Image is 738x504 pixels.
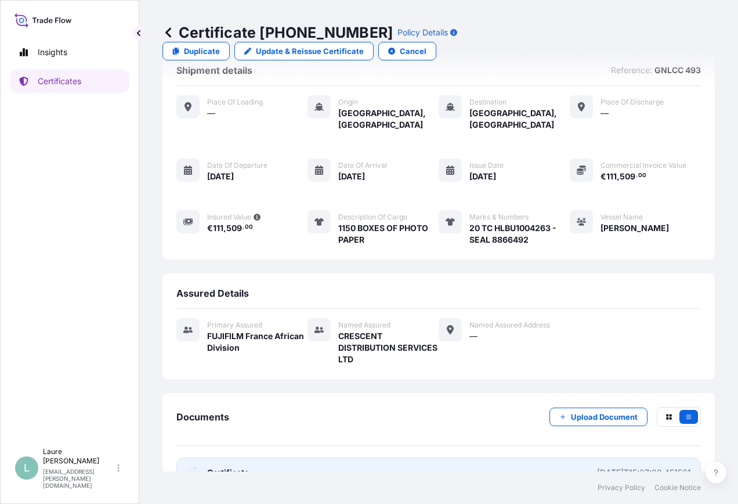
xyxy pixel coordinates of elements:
a: Duplicate [162,42,230,60]
span: Place of discharge [600,98,664,107]
span: Insured Value [207,213,251,222]
span: 00 [245,225,253,229]
span: Description of cargo [338,213,407,222]
p: Cancel [400,45,426,57]
span: 509 [226,224,242,232]
div: [DATE]T15:27:28.451561 [597,467,691,478]
button: Cancel [378,42,436,60]
span: [GEOGRAPHIC_DATA], [GEOGRAPHIC_DATA] [469,107,570,131]
span: [GEOGRAPHIC_DATA], [GEOGRAPHIC_DATA] [338,107,439,131]
a: PDFCertificate[DATE]T15:27:28.451561 [176,458,701,488]
span: [PERSON_NAME] [600,222,669,234]
span: Commercial Invoice Value [600,161,686,170]
span: 00 [638,174,646,178]
span: Date of departure [207,161,267,170]
span: [DATE] [207,171,234,182]
span: 111 [213,224,223,232]
span: Named Assured [338,321,390,330]
p: Laure [PERSON_NAME] [43,447,115,466]
span: Destination [469,98,507,107]
span: 20 TC HLBU1004263 - SEAL 8866492 [469,222,570,246]
span: CRESCENT DISTRIBUTION SERVICES LTD [338,330,439,365]
span: . [636,174,638,178]
a: Insights [10,41,129,64]
a: Privacy Policy [598,483,645,492]
p: Certificate [PHONE_NUMBER] [162,23,393,42]
a: Certificates [10,70,129,93]
span: [DATE] [338,171,365,182]
span: Date of arrival [338,161,387,170]
span: [DATE] [469,171,496,182]
p: Upload Document [571,411,638,423]
p: Duplicate [184,45,220,57]
span: — [469,330,477,342]
span: Assured Details [176,287,249,299]
span: . [243,225,244,229]
p: Insights [38,46,67,58]
a: Update & Reissue Certificate [234,42,374,60]
span: — [600,107,609,119]
span: Vessel Name [600,213,643,222]
span: Certificate [207,467,249,478]
p: Update & Reissue Certificate [256,45,364,57]
span: Issue Date [469,161,504,170]
span: , [223,224,226,232]
span: Documents [176,411,229,423]
p: Certificates [38,75,81,87]
span: Origin [338,98,358,107]
span: 509 [620,172,635,181]
span: Place of Loading [207,98,263,107]
a: Cookie Notice [654,483,701,492]
span: Named Assured Address [469,321,550,330]
span: 1150 BOXES OF PHOTO PAPER [338,222,439,246]
span: € [207,224,213,232]
span: € [600,172,606,181]
span: — [207,107,215,119]
span: , [617,172,620,181]
p: Policy Details [397,27,448,38]
span: FUJIFILM France African Division [207,330,307,354]
span: L [24,462,30,474]
button: Upload Document [549,408,647,426]
p: [EMAIL_ADDRESS][PERSON_NAME][DOMAIN_NAME] [43,468,115,489]
span: Primary assured [207,321,262,330]
span: 111 [606,172,617,181]
span: Marks & Numbers [469,213,529,222]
